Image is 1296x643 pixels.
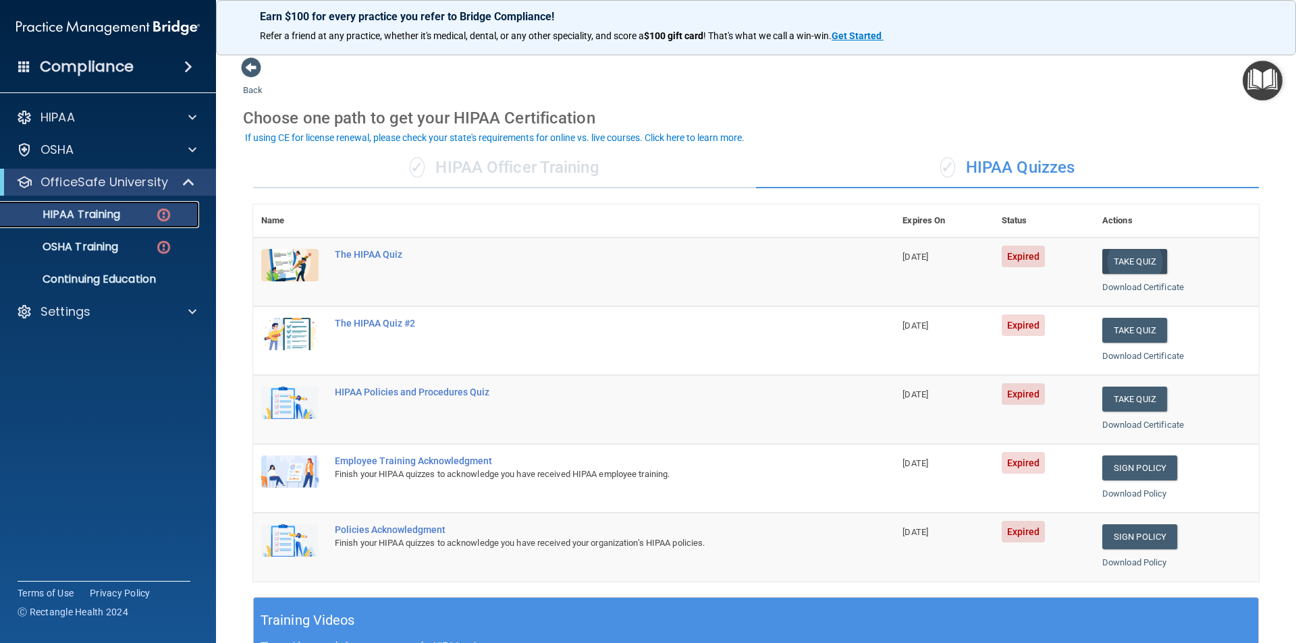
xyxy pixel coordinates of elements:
p: HIPAA [40,109,75,125]
div: HIPAA Policies and Procedures Quiz [335,387,827,397]
span: [DATE] [902,458,928,468]
img: danger-circle.6113f641.png [155,206,172,223]
span: [DATE] [902,320,928,331]
a: Download Certificate [1102,420,1184,430]
p: Continuing Education [9,273,193,286]
strong: Get Started [832,30,882,41]
p: OfficeSafe University [40,174,168,190]
span: Expired [1002,246,1046,267]
a: Sign Policy [1102,455,1177,480]
p: Earn $100 for every practice you refer to Bridge Compliance! [260,10,1252,23]
a: Settings [16,304,196,320]
a: Get Started [832,30,884,41]
div: Choose one path to get your HIPAA Certification [243,99,1269,138]
span: Refer a friend at any practice, whether it's medical, dental, or any other speciality, and score a [260,30,644,41]
img: danger-circle.6113f641.png [155,239,172,256]
button: Take Quiz [1102,387,1167,412]
a: OfficeSafe University [16,174,196,190]
a: Sign Policy [1102,524,1177,549]
a: Download Policy [1102,488,1167,499]
span: Expired [1002,452,1046,474]
span: ✓ [410,157,425,177]
a: OSHA [16,142,196,158]
h4: Compliance [40,57,134,76]
strong: $100 gift card [644,30,703,41]
a: Download Policy [1102,557,1167,567]
span: Ⓒ Rectangle Health 2024 [18,605,128,619]
div: The HIPAA Quiz #2 [335,318,827,329]
p: OSHA Training [9,240,118,254]
button: Take Quiz [1102,318,1167,343]
div: HIPAA Officer Training [253,148,756,188]
th: Expires On [894,204,993,237]
a: Terms of Use [18,586,74,600]
p: Settings [40,304,90,320]
div: Employee Training Acknowledgment [335,455,827,466]
div: Finish your HIPAA quizzes to acknowledge you have received your organization’s HIPAA policies. [335,535,827,551]
span: Expired [1002,521,1046,542]
div: The HIPAA Quiz [335,249,827,260]
th: Status [994,204,1094,237]
span: [DATE] [902,527,928,537]
a: Back [243,69,263,95]
button: Open Resource Center [1243,61,1282,101]
span: Expired [1002,314,1046,336]
span: [DATE] [902,252,928,262]
h5: Training Videos [261,609,355,632]
p: OSHA [40,142,74,158]
th: Actions [1094,204,1259,237]
span: [DATE] [902,389,928,399]
a: HIPAA [16,109,196,125]
a: Download Certificate [1102,351,1184,361]
button: If using CE for license renewal, please check your state's requirements for online vs. live cours... [243,131,747,144]
img: PMB logo [16,14,200,41]
span: ✓ [940,157,955,177]
a: Download Certificate [1102,282,1184,292]
p: HIPAA Training [9,208,120,221]
div: Policies Acknowledgment [335,524,827,535]
div: Finish your HIPAA quizzes to acknowledge you have received HIPAA employee training. [335,466,827,482]
div: HIPAA Quizzes [756,148,1259,188]
button: Take Quiz [1102,249,1167,274]
span: ! That's what we call a win-win. [703,30,832,41]
a: Privacy Policy [90,586,151,600]
span: Expired [1002,383,1046,405]
th: Name [253,204,327,237]
div: If using CE for license renewal, please check your state's requirements for online vs. live cours... [245,133,745,142]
